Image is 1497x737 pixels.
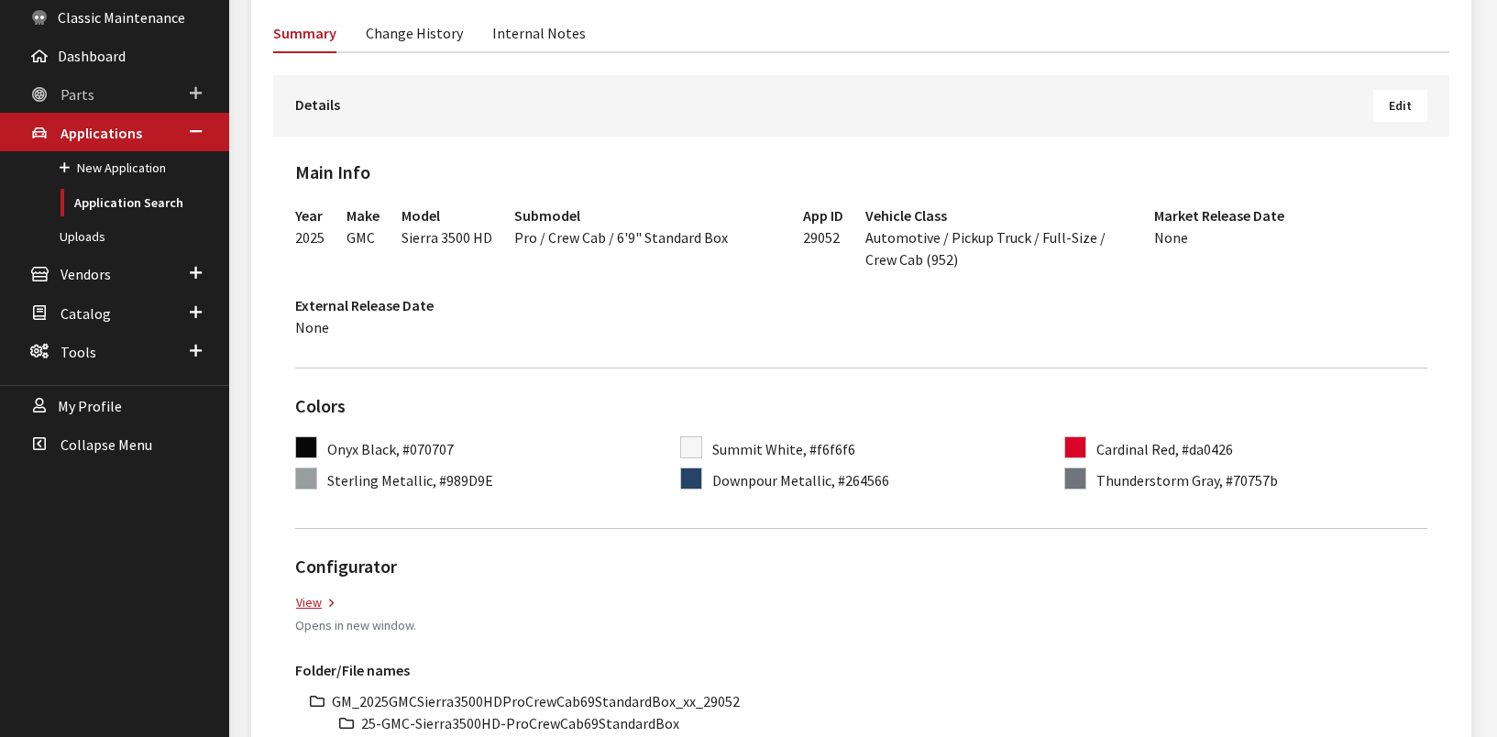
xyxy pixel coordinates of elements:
h3: Submodel [514,204,781,226]
span: None [1154,228,1188,247]
h2: Configurator [295,553,1427,580]
span: Vendors [61,266,111,284]
h3: External Release Date [295,294,434,316]
span: Edit [1389,97,1412,114]
span: My Profile [58,397,122,415]
span: GMC [347,228,375,247]
span: Automotive / Pickup Truck / Full-Size / Crew Cab (952) [865,228,1106,269]
h3: Year [295,204,325,226]
li: GM_2025GMCSierra3500HDProCrewCab69StandardBox_xx_29052 [332,690,1427,712]
span: Applications [61,124,142,142]
a: Change History [366,13,463,51]
span: Sterling Metallic, [327,471,436,489]
span: Parts [61,85,94,104]
span: Classic Maintenance [58,8,185,27]
span: Downpour Metallic, [712,471,835,489]
h3: Model [402,204,492,226]
h3: Market Release Date [1154,204,1284,226]
span: Tools [61,343,96,361]
a: Internal Notes [492,13,586,51]
small: Opens in new window. [295,617,416,633]
h3: Folder/File names [295,659,1427,681]
li: 25-GMC-Sierra3500HD-ProCrewCab69StandardBox [361,712,1427,734]
span: Onyx Black, [327,440,400,458]
span: Summit White, [712,440,807,458]
span: Sierra 3500 HD [402,228,492,247]
span: None [295,318,329,336]
h2: Colors [295,392,1427,420]
span: Collapse Menu [61,435,152,454]
h3: Vehicle Class [865,204,1132,226]
h3: Details [295,90,1427,122]
span: Catalog [61,304,111,323]
span: #264566 [838,471,889,489]
span: Thunderstorm Gray, [1096,471,1223,489]
h2: Main Info [295,159,1427,186]
button: Edit Details [1373,90,1427,122]
span: 2025 [295,228,325,247]
span: 29052 [803,228,840,247]
span: #989D9E [439,471,493,489]
span: Cardinal Red, [1096,440,1179,458]
span: #da0426 [1182,440,1233,458]
a: Summary [273,13,336,53]
span: #f6f6f6 [809,440,855,458]
span: Pro / Crew Cab / 6'9" Standard Box [514,228,728,247]
h3: App ID [803,204,843,226]
span: #070707 [402,440,454,458]
a: View [295,592,335,613]
span: Dashboard [58,47,126,65]
span: #70757b [1226,471,1278,489]
h3: Make [347,204,380,226]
